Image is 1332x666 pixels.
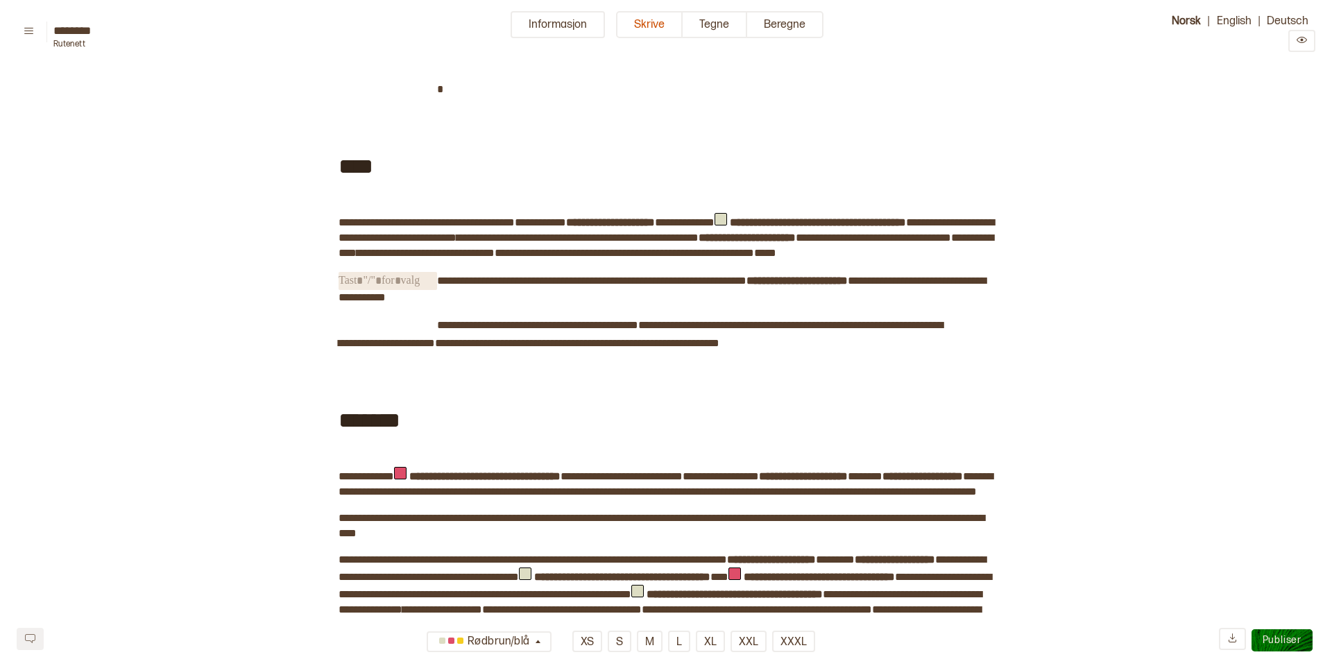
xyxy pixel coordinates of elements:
button: XXXL [772,631,815,652]
a: Preview [1288,35,1315,49]
button: Norsk [1165,11,1208,30]
button: XXL [731,631,767,652]
button: Skrive [616,11,683,38]
div: Rødbrun/blå [435,631,533,654]
button: XL [696,631,725,652]
a: Skrive [616,11,683,52]
span: Publiser [1263,634,1301,646]
button: Deutsch [1260,11,1315,30]
svg: Preview [1297,35,1307,45]
button: L [668,631,690,652]
button: XS [572,631,602,652]
button: Rødbrun/blå [427,631,552,652]
a: Tegne [683,11,747,52]
button: Preview [1288,30,1315,52]
button: Informasjon [511,11,605,38]
button: Publiser [1252,629,1313,651]
button: M [637,631,663,652]
button: Beregne [747,11,823,38]
div: | | [1142,11,1315,52]
button: English [1210,11,1258,30]
button: S [608,631,631,652]
button: Tegne [683,11,747,38]
a: Beregne [747,11,823,52]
